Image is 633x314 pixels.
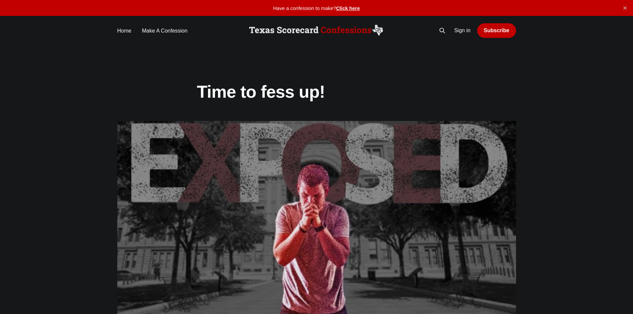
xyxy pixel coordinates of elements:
[620,3,630,13] button: close
[248,24,385,37] img: Scorecard Confessions
[437,25,448,36] button: Search this site
[572,281,633,314] iframe: portal-trigger
[117,26,132,35] a: Home
[336,5,360,11] a: Click here
[273,5,336,11] span: Have a confession to make?
[142,26,187,35] a: Make A Confession
[477,23,516,38] a: Subscribe
[197,83,436,101] h1: Time to fess up!
[454,27,471,34] a: Sign in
